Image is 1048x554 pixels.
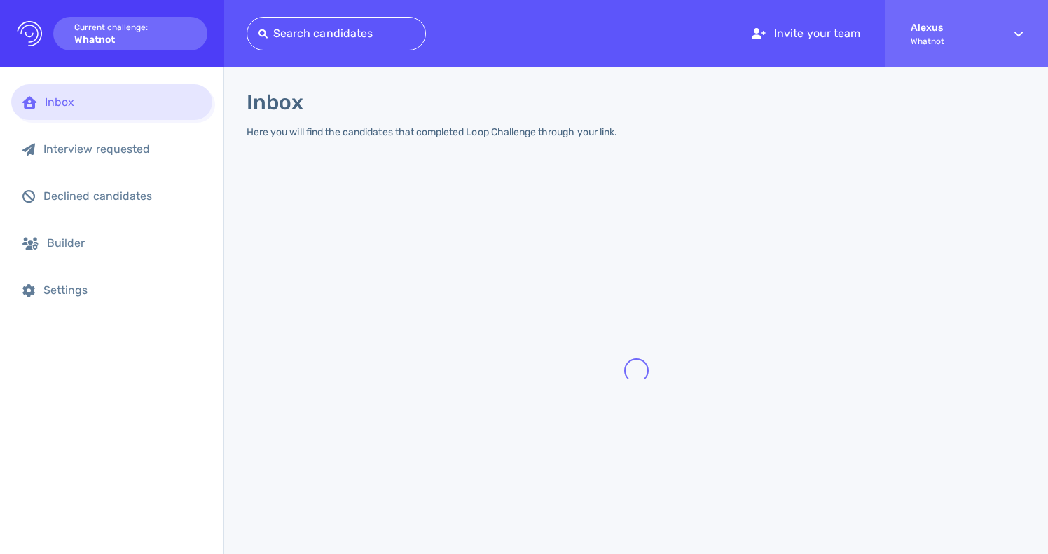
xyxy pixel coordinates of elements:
h1: Inbox [247,90,303,115]
div: Settings [43,283,201,297]
div: Inbox [45,95,201,109]
span: Whatnot [911,36,989,46]
strong: Alexus [911,22,989,34]
div: Builder [47,236,201,250]
div: Here you will find the candidates that completed Loop Challenge through your link. [247,126,617,138]
div: Interview requested [43,142,201,156]
div: Declined candidates [43,189,201,203]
